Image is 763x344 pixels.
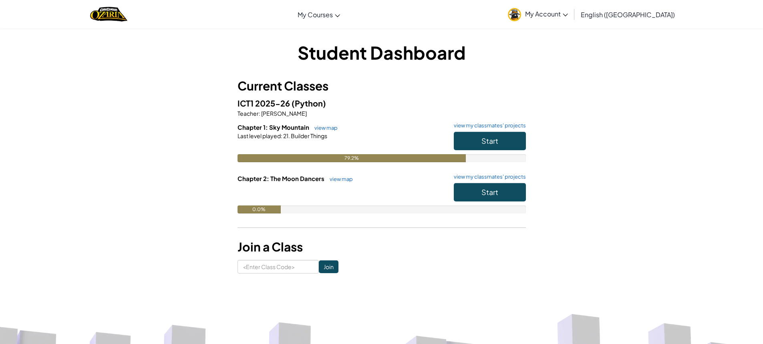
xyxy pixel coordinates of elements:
[90,6,127,22] img: Home
[290,132,327,139] span: Builder Things
[525,10,568,18] span: My Account
[238,205,281,213] div: 0.0%
[454,183,526,201] button: Start
[294,4,344,25] a: My Courses
[508,8,521,21] img: avatar
[454,132,526,150] button: Start
[481,136,498,145] span: Start
[259,110,260,117] span: :
[481,187,498,197] span: Start
[238,123,310,131] span: Chapter 1: Sky Mountain
[292,98,326,108] span: (Python)
[260,110,307,117] span: [PERSON_NAME]
[450,174,526,179] a: view my classmates' projects
[90,6,127,22] a: Ozaria by CodeCombat logo
[238,77,526,95] h3: Current Classes
[238,175,326,182] span: Chapter 2: The Moon Dancers
[450,123,526,128] a: view my classmates' projects
[238,110,259,117] span: Teacher
[298,10,333,19] span: My Courses
[319,260,338,273] input: Join
[238,154,466,162] div: 79.2%
[281,132,282,139] span: :
[238,132,281,139] span: Last level played
[577,4,679,25] a: English ([GEOGRAPHIC_DATA])
[326,176,353,182] a: view map
[581,10,675,19] span: English ([GEOGRAPHIC_DATA])
[238,98,292,108] span: ICT1 2025-26
[504,2,572,27] a: My Account
[310,125,338,131] a: view map
[238,260,319,274] input: <Enter Class Code>
[238,238,526,256] h3: Join a Class
[282,132,290,139] span: 21.
[238,40,526,65] h1: Student Dashboard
